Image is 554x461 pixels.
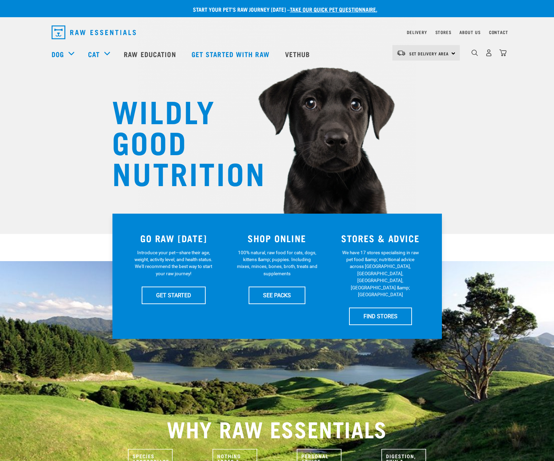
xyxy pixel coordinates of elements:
[52,49,64,59] a: Dog
[349,308,412,325] a: FIND STORES
[290,8,377,11] a: take our quick pet questionnaire.
[88,49,100,59] a: Cat
[126,233,221,244] h3: GO RAW [DATE]
[409,52,449,55] span: Set Delivery Area
[278,40,319,68] a: Vethub
[112,95,250,187] h1: WILDLY GOOD NUTRITION
[142,287,206,304] a: GET STARTED
[46,23,508,42] nav: dropdown navigation
[407,31,427,33] a: Delivery
[435,31,452,33] a: Stores
[237,249,317,277] p: 100% natural, raw food for cats, dogs, kittens &amp; puppies. Including mixes, minces, bones, bro...
[333,233,428,244] h3: STORES & ADVICE
[499,49,507,56] img: home-icon@2x.png
[133,249,214,277] p: Introduce your pet—share their age, weight, activity level, and health status. We'll recommend th...
[249,287,305,304] a: SEE PACKS
[397,50,406,56] img: van-moving.png
[52,416,503,441] h2: WHY RAW ESSENTIALS
[459,31,480,33] a: About Us
[489,31,508,33] a: Contact
[229,233,325,244] h3: SHOP ONLINE
[340,249,421,298] p: We have 17 stores specialising in raw pet food &amp; nutritional advice across [GEOGRAPHIC_DATA],...
[185,40,278,68] a: Get started with Raw
[485,49,492,56] img: user.png
[117,40,184,68] a: Raw Education
[471,50,478,56] img: home-icon-1@2x.png
[52,25,136,39] img: Raw Essentials Logo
